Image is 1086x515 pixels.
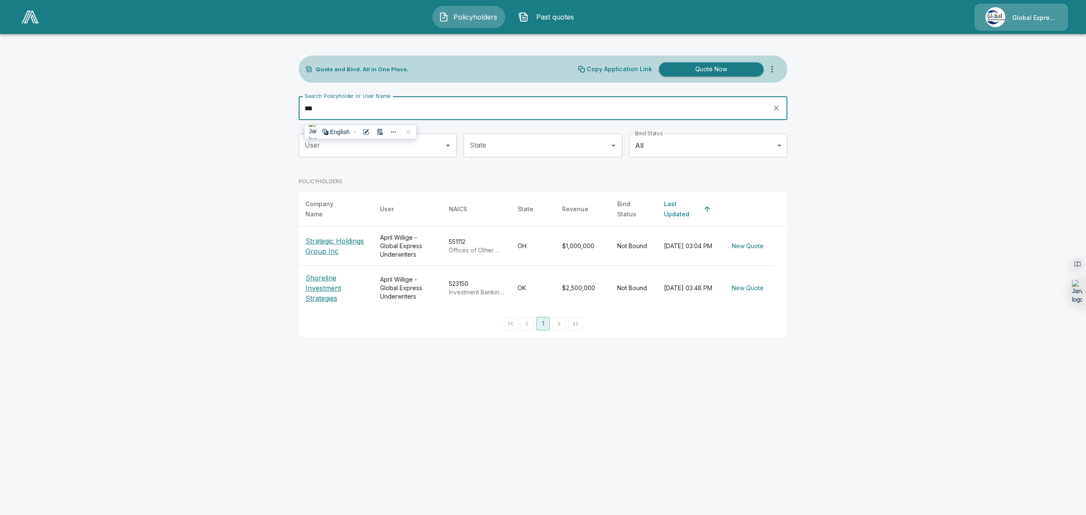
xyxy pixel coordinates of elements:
div: April Willige - Global Express Underwriters [380,233,435,259]
p: Investment Banking and Securities Intermediation [449,288,504,297]
button: more [764,61,781,78]
p: Offices of Other Holding Companies [449,246,504,255]
label: Search Policyholder or User Name [305,92,390,100]
button: New Quote [728,238,767,254]
td: $1,000,000 [555,227,610,266]
div: Company Name [305,199,351,219]
div: All [629,134,787,157]
p: Global Express Underwriters [1012,14,1057,22]
div: User [380,204,394,214]
td: [DATE] 03:04 PM [657,227,722,266]
div: NAICS [449,204,467,214]
div: Revenue [562,204,588,214]
a: Agency IconGlobal Express Underwriters [975,4,1068,31]
div: Last Updated [664,199,700,219]
td: Not Bound [610,227,657,266]
button: Past quotes IconPast quotes [512,6,585,28]
p: Quote and Bind. All in One Place. [316,67,409,72]
img: Agency Icon [985,7,1005,27]
img: Past quotes Icon [518,12,529,22]
p: Shoreline Investment Strategies [305,273,367,303]
td: OH [511,227,555,266]
button: Quote Now [659,62,764,76]
td: OK [511,266,555,311]
a: Quote Now [655,62,764,76]
td: $2,500,000 [555,266,610,311]
td: Not Bound [610,266,657,311]
nav: pagination navigation [503,317,583,330]
p: Strategic Holdings Group Inc [305,236,367,256]
button: clear search [770,102,783,115]
button: New Quote [728,280,767,296]
div: 551112 [449,238,504,255]
th: Bind Status [610,192,657,227]
td: [DATE] 03:48 PM [657,266,722,311]
div: 523150 [449,280,504,297]
button: Open [607,140,619,151]
label: Bind Status [635,130,663,137]
button: Open [442,140,454,151]
p: Copy Application Link [587,66,652,72]
img: Policyholders Icon [439,12,449,22]
div: State [518,204,533,214]
img: AA Logo [22,11,39,23]
button: page 1 [536,317,550,330]
span: Past quotes [532,12,579,22]
div: April Willige - Global Express Underwriters [380,275,435,301]
p: POLICYHOLDERS [299,178,342,185]
span: Policyholders [452,12,499,22]
table: simple table [299,192,787,310]
button: Policyholders IconPolicyholders [432,6,505,28]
